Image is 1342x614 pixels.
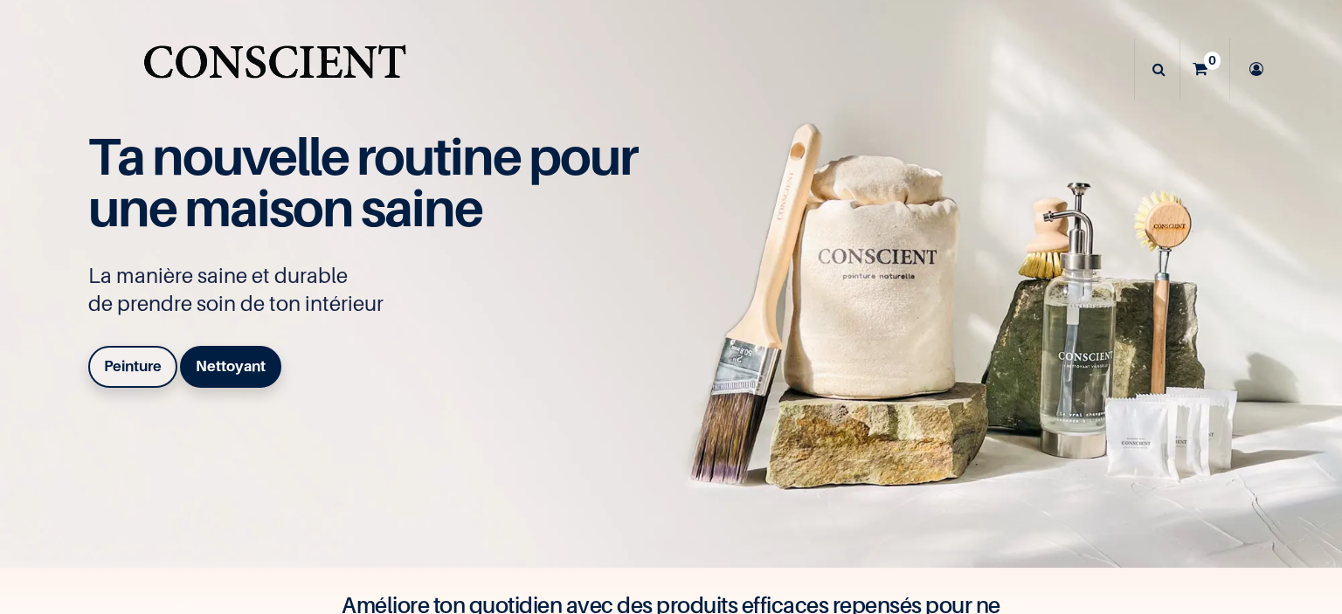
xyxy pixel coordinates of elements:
span: Ta nouvelle routine pour une maison saine [88,125,637,238]
p: La manière saine et durable de prendre soin de ton intérieur [88,262,656,318]
a: 0 [1180,38,1229,100]
b: Nettoyant [196,357,266,375]
sup: 0 [1204,52,1221,69]
a: Logo of Conscient [140,35,410,104]
b: Peinture [104,357,162,375]
a: Nettoyant [180,346,281,388]
a: Peinture [88,346,177,388]
img: Conscient [140,35,410,104]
